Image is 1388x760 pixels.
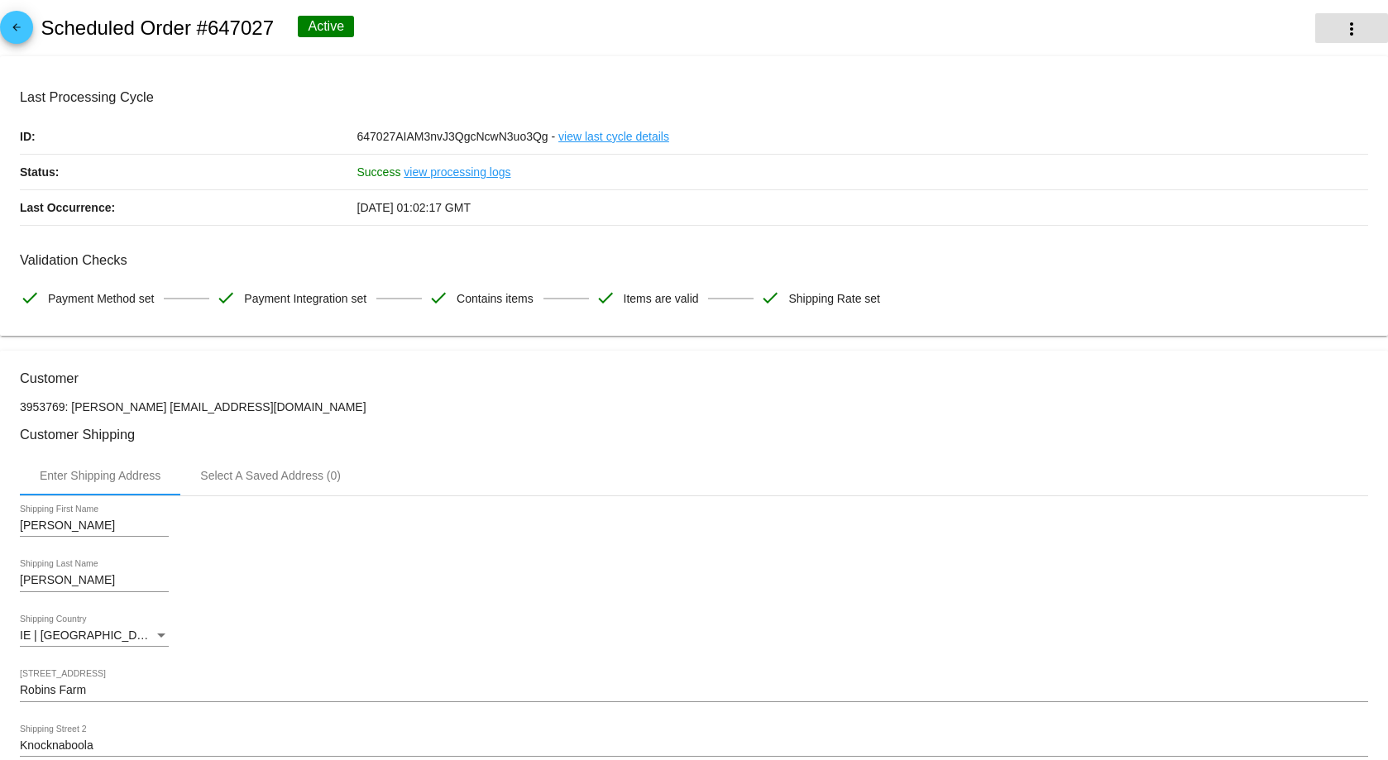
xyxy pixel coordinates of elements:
[788,281,880,316] span: Shipping Rate set
[760,288,780,308] mat-icon: check
[20,370,1368,386] h3: Customer
[20,119,357,154] p: ID:
[40,469,160,482] div: Enter Shipping Address
[404,155,510,189] a: view processing logs
[20,684,1368,697] input: Shipping Street 1
[20,155,357,189] p: Status:
[357,201,471,214] span: [DATE] 01:02:17 GMT
[20,519,169,533] input: Shipping First Name
[20,739,1368,753] input: Shipping Street 2
[357,165,401,179] span: Success
[20,574,169,587] input: Shipping Last Name
[7,22,26,41] mat-icon: arrow_back
[457,281,534,316] span: Contains items
[20,89,1368,105] h3: Last Processing Cycle
[1342,19,1362,39] mat-icon: more_vert
[357,130,556,143] span: 647027AIAM3nvJ3QgcNcwN3uo3Qg -
[200,469,341,482] div: Select A Saved Address (0)
[48,281,154,316] span: Payment Method set
[41,17,274,40] h2: Scheduled Order #647027
[20,629,160,642] span: IE | [GEOGRAPHIC_DATA]
[20,400,1368,413] p: 3953769: [PERSON_NAME] [EMAIL_ADDRESS][DOMAIN_NAME]
[624,281,699,316] span: Items are valid
[20,288,40,308] mat-icon: check
[20,252,1368,268] h3: Validation Checks
[558,119,669,154] a: view last cycle details
[20,629,169,643] mat-select: Shipping Country
[20,190,357,225] p: Last Occurrence:
[244,281,366,316] span: Payment Integration set
[20,427,1368,442] h3: Customer Shipping
[216,288,236,308] mat-icon: check
[596,288,615,308] mat-icon: check
[298,16,354,37] div: Active
[428,288,448,308] mat-icon: check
